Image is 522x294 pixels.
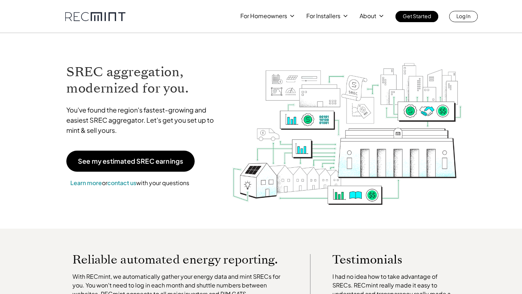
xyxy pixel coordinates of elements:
[66,151,195,172] a: See my estimated SREC earnings
[403,11,431,21] p: Get Started
[332,254,440,265] p: Testimonials
[456,11,471,21] p: Log In
[107,179,136,187] a: contact us
[360,11,376,21] p: About
[70,179,102,187] a: Learn more
[66,105,221,135] p: You've found the region's fastest-growing and easiest SREC aggregator. Let's get you set up to mi...
[66,64,221,97] h1: SREC aggregation, modernized for you.
[232,44,463,207] img: RECmint value cycle
[240,11,287,21] p: For Homeowners
[78,158,183,164] p: See my estimated SREC earnings
[395,11,438,22] a: Get Started
[72,254,289,265] p: Reliable automated energy reporting.
[66,178,193,188] p: or with your questions
[449,11,478,22] a: Log In
[306,11,340,21] p: For Installers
